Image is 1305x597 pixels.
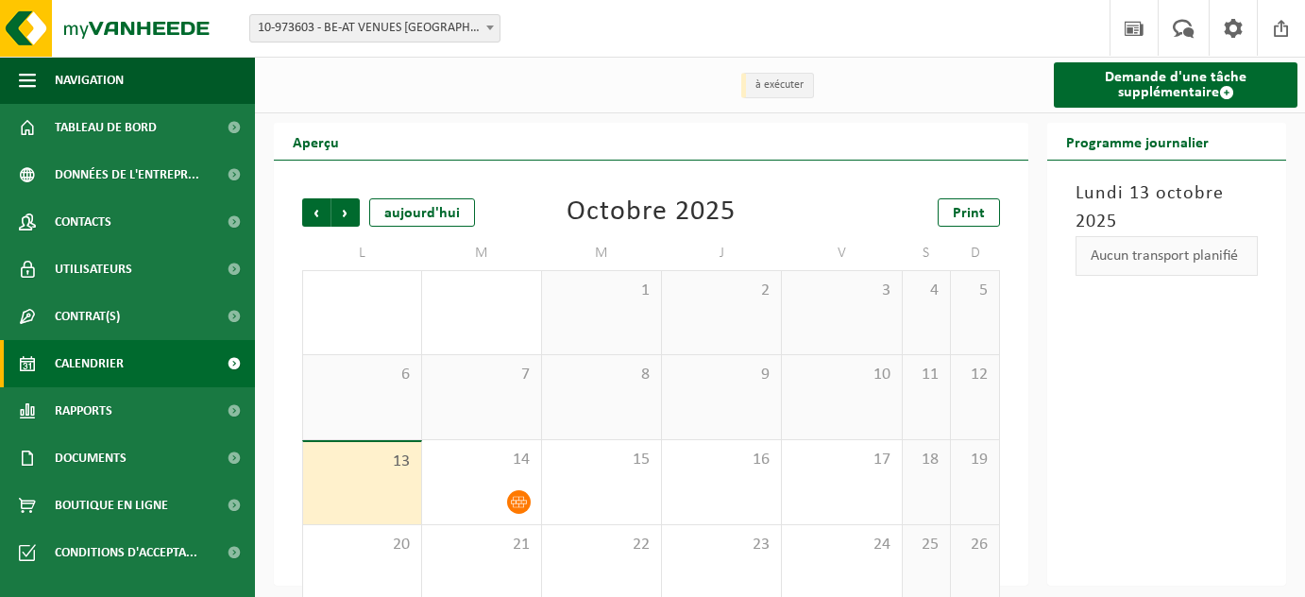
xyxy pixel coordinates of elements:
span: Contacts [55,198,111,246]
span: 22 [551,535,652,555]
div: Octobre 2025 [567,198,736,227]
span: Calendrier [55,340,124,387]
span: Utilisateurs [55,246,132,293]
span: 13 [313,452,412,472]
span: 15 [551,450,652,470]
span: 1 [551,281,652,301]
div: Aucun transport planifié [1076,236,1258,276]
span: 23 [671,535,771,555]
span: 26 [960,535,990,555]
td: M [422,236,542,270]
span: Conditions d'accepta... [55,529,197,576]
span: Navigation [55,57,124,104]
h2: Aperçu [274,123,358,160]
span: 11 [912,365,941,385]
span: Rapports [55,387,112,435]
div: aujourd'hui [369,198,475,227]
span: 7 [432,365,532,385]
td: M [542,236,662,270]
td: L [302,236,422,270]
h2: Programme journalier [1047,123,1228,160]
span: Contrat(s) [55,293,120,340]
span: 10-973603 - BE-AT VENUES NV - FOREST [249,14,500,43]
span: 16 [671,450,771,470]
td: D [951,236,1000,270]
span: 2 [671,281,771,301]
h3: Lundi 13 octobre 2025 [1076,179,1258,236]
span: Documents [55,435,127,482]
span: Données de l'entrepr... [55,151,199,198]
span: Tableau de bord [55,104,157,151]
span: 8 [551,365,652,385]
span: 10-973603 - BE-AT VENUES NV - FOREST [250,15,500,42]
td: S [903,236,952,270]
td: V [782,236,902,270]
span: Print [953,206,985,221]
span: 14 [432,450,532,470]
li: à exécuter [741,73,814,98]
span: 17 [791,450,891,470]
span: 4 [912,281,941,301]
span: 25 [912,535,941,555]
span: Précédent [302,198,330,227]
span: 12 [960,365,990,385]
span: 20 [313,535,412,555]
span: 6 [313,365,412,385]
span: 5 [960,281,990,301]
span: 24 [791,535,891,555]
a: Demande d'une tâche supplémentaire [1054,62,1297,108]
span: 19 [960,450,990,470]
span: 3 [791,281,891,301]
span: 10 [791,365,891,385]
span: 21 [432,535,532,555]
span: Suivant [331,198,360,227]
span: 9 [671,365,771,385]
a: Print [938,198,1000,227]
td: J [662,236,782,270]
span: 18 [912,450,941,470]
span: Boutique en ligne [55,482,168,529]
